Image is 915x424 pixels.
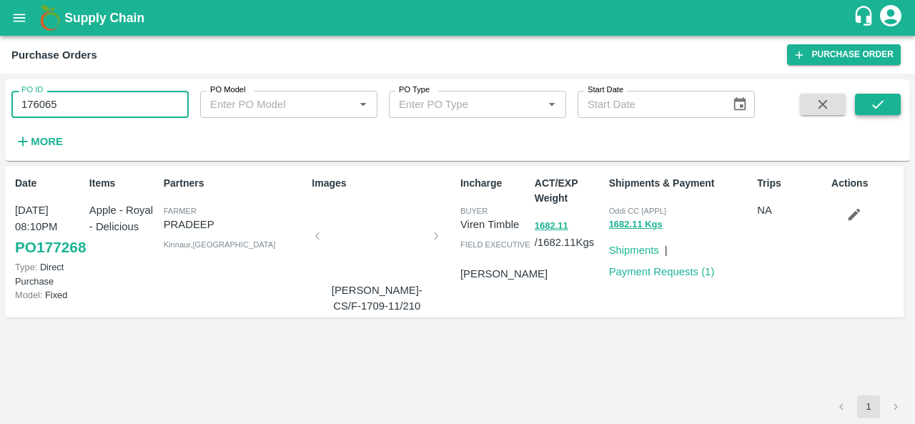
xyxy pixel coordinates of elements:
[89,202,158,235] p: Apple - Royal - Delicious
[857,395,880,418] button: page 1
[787,44,901,65] a: Purchase Order
[828,395,909,418] nav: pagination navigation
[831,176,900,191] p: Actions
[15,288,84,302] p: Fixed
[89,176,158,191] p: Items
[878,3,904,33] div: account of current user
[609,245,659,256] a: Shipments
[535,217,603,250] p: / 1682.11 Kgs
[853,5,878,31] div: customer-support
[64,11,144,25] b: Supply Chain
[588,84,623,96] label: Start Date
[535,218,568,235] button: 1682.11
[460,217,529,232] p: Viren Timble
[609,266,715,277] a: Payment Requests (1)
[11,129,66,154] button: More
[460,176,529,191] p: Incharge
[11,46,97,64] div: Purchase Orders
[393,95,520,114] input: Enter PO Type
[15,262,37,272] span: Type:
[354,95,372,114] button: Open
[36,4,64,32] img: logo
[11,91,189,118] input: Enter PO ID
[21,84,43,96] label: PO ID
[399,84,430,96] label: PO Type
[64,8,853,28] a: Supply Chain
[164,176,307,191] p: Partners
[164,217,307,232] p: PRADEEP
[15,290,42,300] span: Model:
[15,260,84,287] p: Direct Purchase
[460,207,488,215] span: buyer
[3,1,36,34] button: open drawer
[460,240,530,249] span: field executive
[460,266,548,282] p: [PERSON_NAME]
[31,136,63,147] strong: More
[15,176,84,191] p: Date
[164,207,197,215] span: Farmer
[15,202,84,235] p: [DATE] 08:10PM
[204,95,331,114] input: Enter PO Model
[543,95,561,114] button: Open
[15,235,86,260] a: PO177268
[659,237,668,258] div: |
[609,217,663,233] button: 1682.11 Kgs
[726,91,753,118] button: Choose date
[210,84,246,96] label: PO Model
[757,202,826,218] p: NA
[609,176,752,191] p: Shipments & Payment
[757,176,826,191] p: Trips
[312,176,455,191] p: Images
[535,176,603,206] p: ACT/EXP Weight
[609,207,666,215] span: Oddi CC [APPL]
[164,240,276,249] span: Kinnaur , [GEOGRAPHIC_DATA]
[323,282,430,315] p: [PERSON_NAME]-CS/F-1709-11/210
[578,91,721,118] input: Start Date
